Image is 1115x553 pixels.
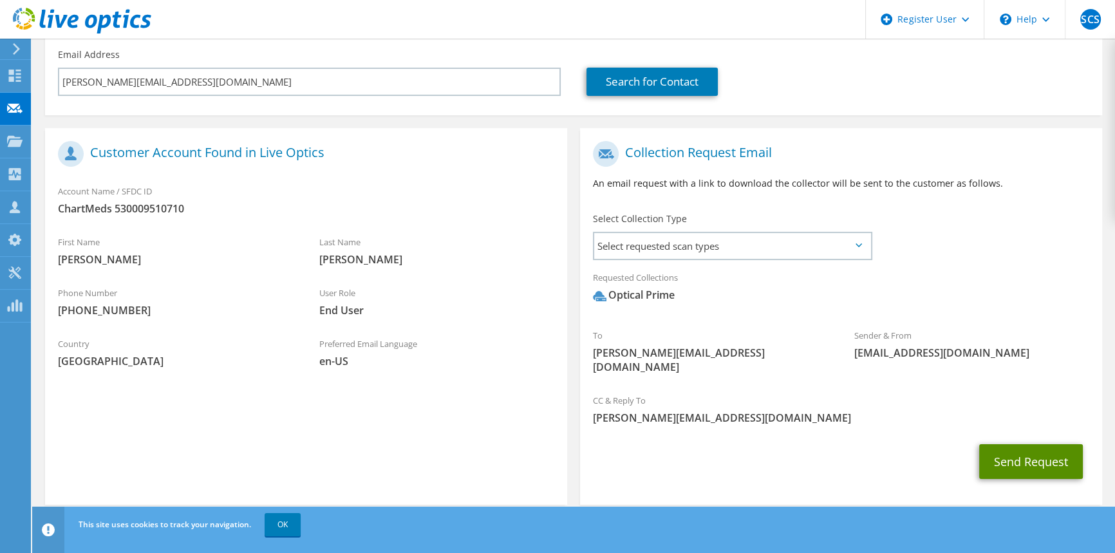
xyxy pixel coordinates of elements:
[58,202,554,216] span: ChartMeds 530009510710
[593,212,687,225] label: Select Collection Type
[841,322,1101,366] div: Sender & From
[306,279,567,324] div: User Role
[593,288,675,303] div: Optical Prime
[319,303,554,317] span: End User
[319,354,554,368] span: en-US
[265,513,301,536] a: OK
[306,330,567,375] div: Preferred Email Language
[58,48,120,61] label: Email Address
[586,68,718,96] a: Search for Contact
[319,252,554,267] span: [PERSON_NAME]
[45,229,306,273] div: First Name
[594,233,870,259] span: Select requested scan types
[593,141,1083,167] h1: Collection Request Email
[854,346,1089,360] span: [EMAIL_ADDRESS][DOMAIN_NAME]
[580,322,841,380] div: To
[58,141,548,167] h1: Customer Account Found in Live Optics
[1000,14,1011,25] svg: \n
[58,354,293,368] span: [GEOGRAPHIC_DATA]
[79,519,251,530] span: This site uses cookies to track your navigation.
[58,303,293,317] span: [PHONE_NUMBER]
[580,387,1102,431] div: CC & Reply To
[979,444,1083,479] button: Send Request
[45,279,306,324] div: Phone Number
[45,330,306,375] div: Country
[1080,9,1101,30] span: SCS
[593,176,1089,191] p: An email request with a link to download the collector will be sent to the customer as follows.
[593,346,828,374] span: [PERSON_NAME][EMAIL_ADDRESS][DOMAIN_NAME]
[306,229,567,273] div: Last Name
[580,264,1102,315] div: Requested Collections
[58,252,293,267] span: [PERSON_NAME]
[45,178,567,222] div: Account Name / SFDC ID
[593,411,1089,425] span: [PERSON_NAME][EMAIL_ADDRESS][DOMAIN_NAME]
